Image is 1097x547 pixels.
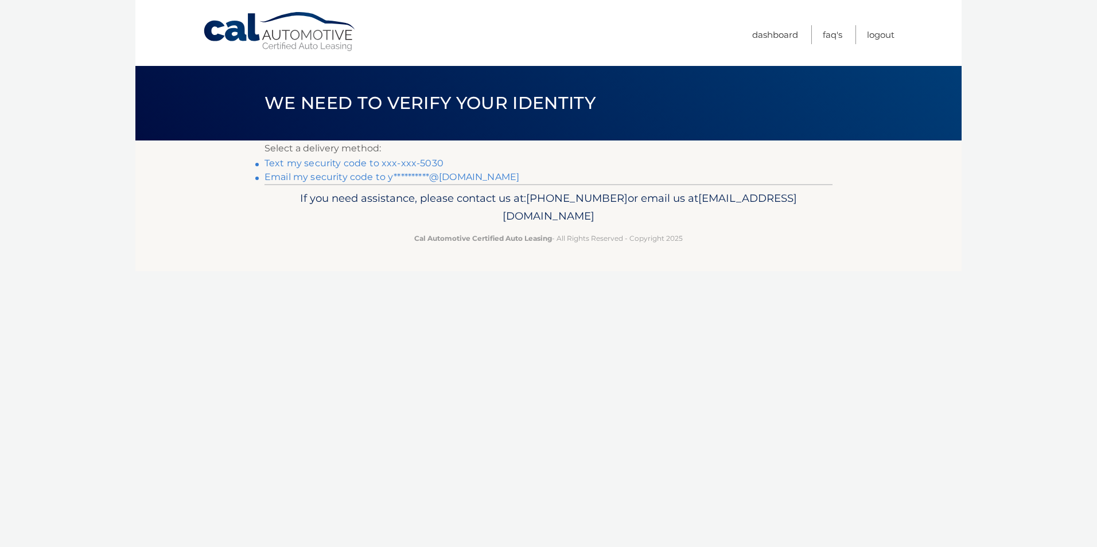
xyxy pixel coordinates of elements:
[272,189,825,226] p: If you need assistance, please contact us at: or email us at
[264,92,596,114] span: We need to verify your identity
[264,171,519,182] a: Email my security code to y**********@[DOMAIN_NAME]
[264,140,833,157] p: Select a delivery method:
[414,234,552,243] strong: Cal Automotive Certified Auto Leasing
[203,11,357,52] a: Cal Automotive
[272,232,825,244] p: - All Rights Reserved - Copyright 2025
[867,25,894,44] a: Logout
[823,25,842,44] a: FAQ's
[752,25,798,44] a: Dashboard
[526,192,628,205] span: [PHONE_NUMBER]
[264,158,444,169] a: Text my security code to xxx-xxx-5030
